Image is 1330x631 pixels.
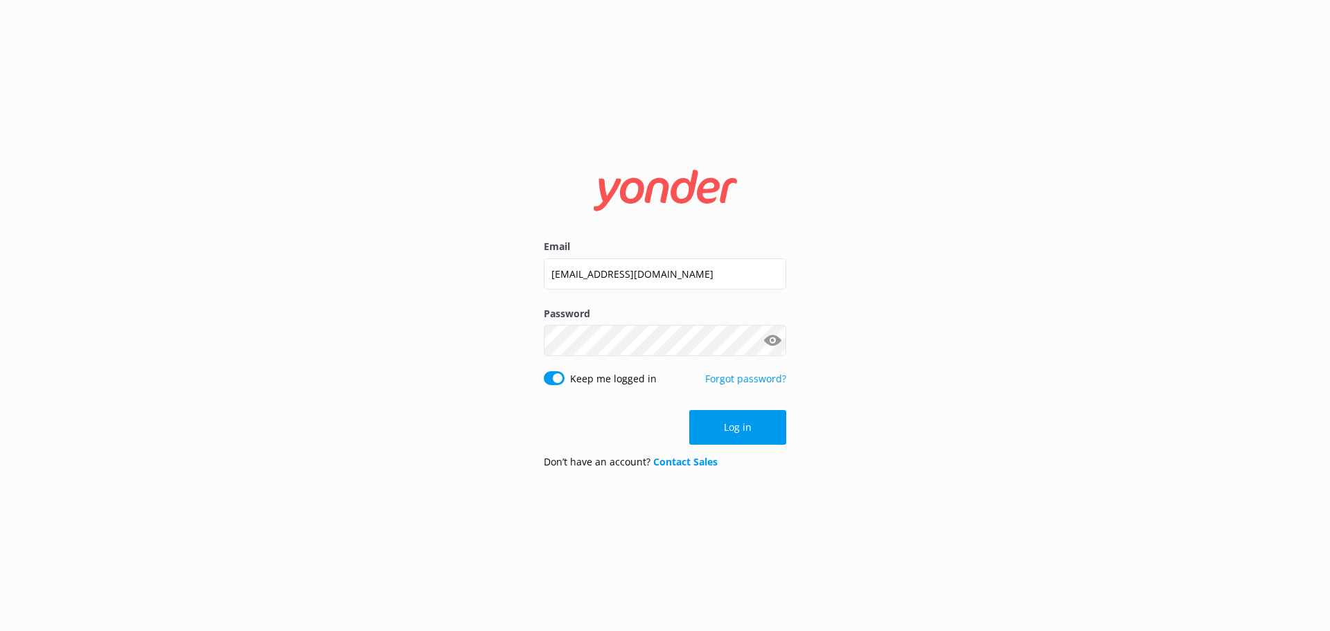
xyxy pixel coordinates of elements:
button: Show password [759,327,786,355]
label: Email [544,239,786,254]
a: Forgot password? [705,372,786,385]
button: Log in [689,410,786,445]
input: user@emailaddress.com [544,258,786,290]
p: Don’t have an account? [544,454,718,470]
label: Password [544,306,786,321]
a: Contact Sales [653,455,718,468]
label: Keep me logged in [570,371,657,386]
